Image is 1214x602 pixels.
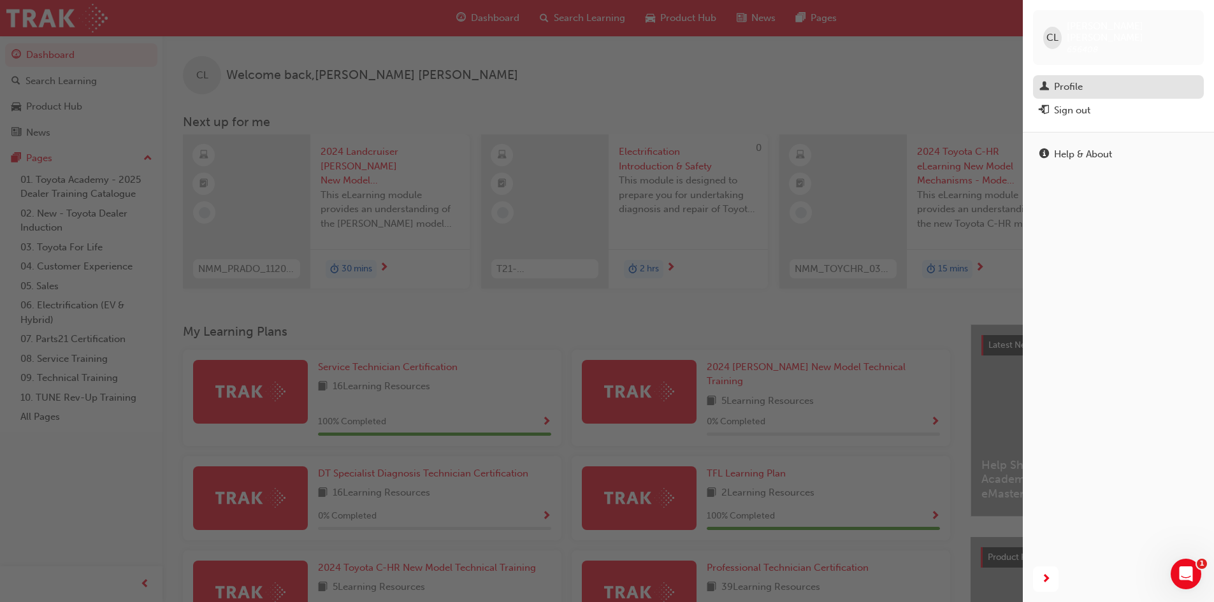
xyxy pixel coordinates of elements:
[1197,559,1207,569] span: 1
[1041,571,1051,587] span: next-icon
[1039,149,1049,161] span: info-icon
[1054,103,1090,118] div: Sign out
[1054,147,1112,162] div: Help & About
[1039,82,1049,93] span: man-icon
[1046,31,1059,45] span: CL
[1033,75,1204,99] a: Profile
[1067,44,1098,55] span: 656408
[1171,559,1201,589] iframe: Intercom live chat
[1067,20,1194,43] span: [PERSON_NAME] [PERSON_NAME]
[1033,99,1204,122] button: Sign out
[1054,80,1083,94] div: Profile
[1039,105,1049,117] span: exit-icon
[1033,143,1204,166] a: Help & About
